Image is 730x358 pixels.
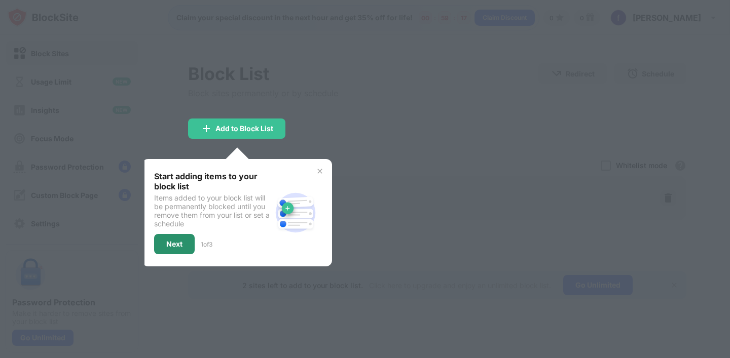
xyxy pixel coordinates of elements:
div: 1 of 3 [201,241,212,248]
img: x-button.svg [316,167,324,175]
div: Next [166,240,182,248]
div: Start adding items to your block list [154,171,271,191]
div: Items added to your block list will be permanently blocked until you remove them from your list o... [154,193,271,228]
img: block-site.svg [271,188,320,237]
div: Add to Block List [215,125,273,133]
